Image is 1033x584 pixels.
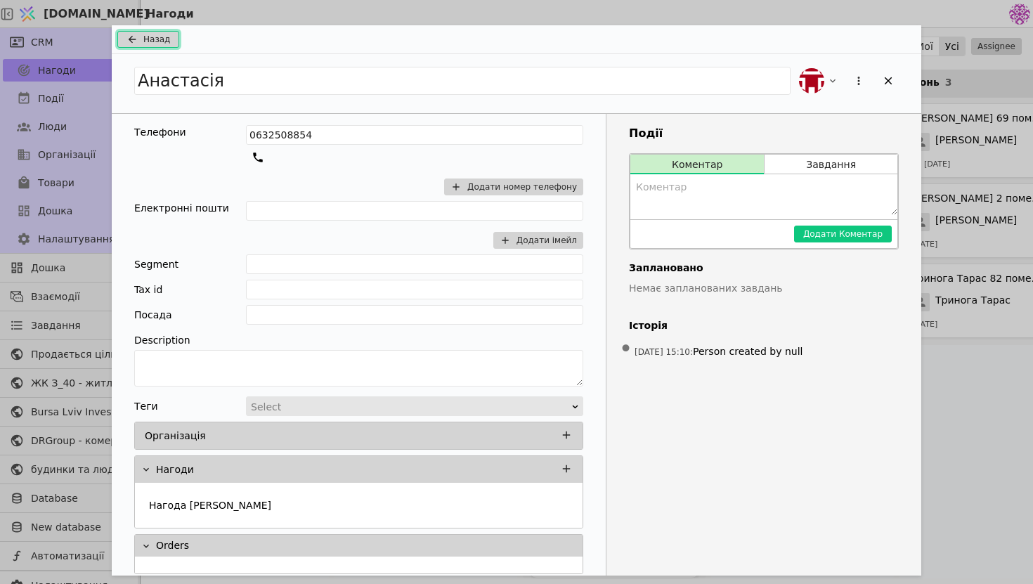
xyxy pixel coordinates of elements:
[629,318,899,333] h4: Історія
[444,179,583,195] button: Додати номер телефону
[765,155,897,174] button: Завдання
[143,33,170,46] span: Назад
[493,232,583,249] button: Додати імейл
[629,281,899,296] p: Немає запланованих завдань
[635,347,693,357] span: [DATE] 15:10 :
[134,305,172,325] div: Посада
[156,538,189,553] p: Orders
[794,226,892,242] button: Додати Коментар
[629,261,899,275] h4: Заплановано
[134,280,162,299] div: Tax id
[149,498,271,513] p: Нагода [PERSON_NAME]
[156,462,194,477] p: Нагоди
[134,330,583,350] div: Description
[799,68,824,93] img: bo
[619,331,633,367] span: •
[134,125,186,140] div: Телефони
[134,201,229,216] div: Електронні пошти
[629,125,899,142] h3: Події
[145,429,206,443] p: Організація
[630,155,764,174] button: Коментар
[112,25,921,576] div: Add Opportunity
[134,254,178,274] div: Segment
[134,396,158,416] div: Теги
[693,346,803,357] span: Person created by null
